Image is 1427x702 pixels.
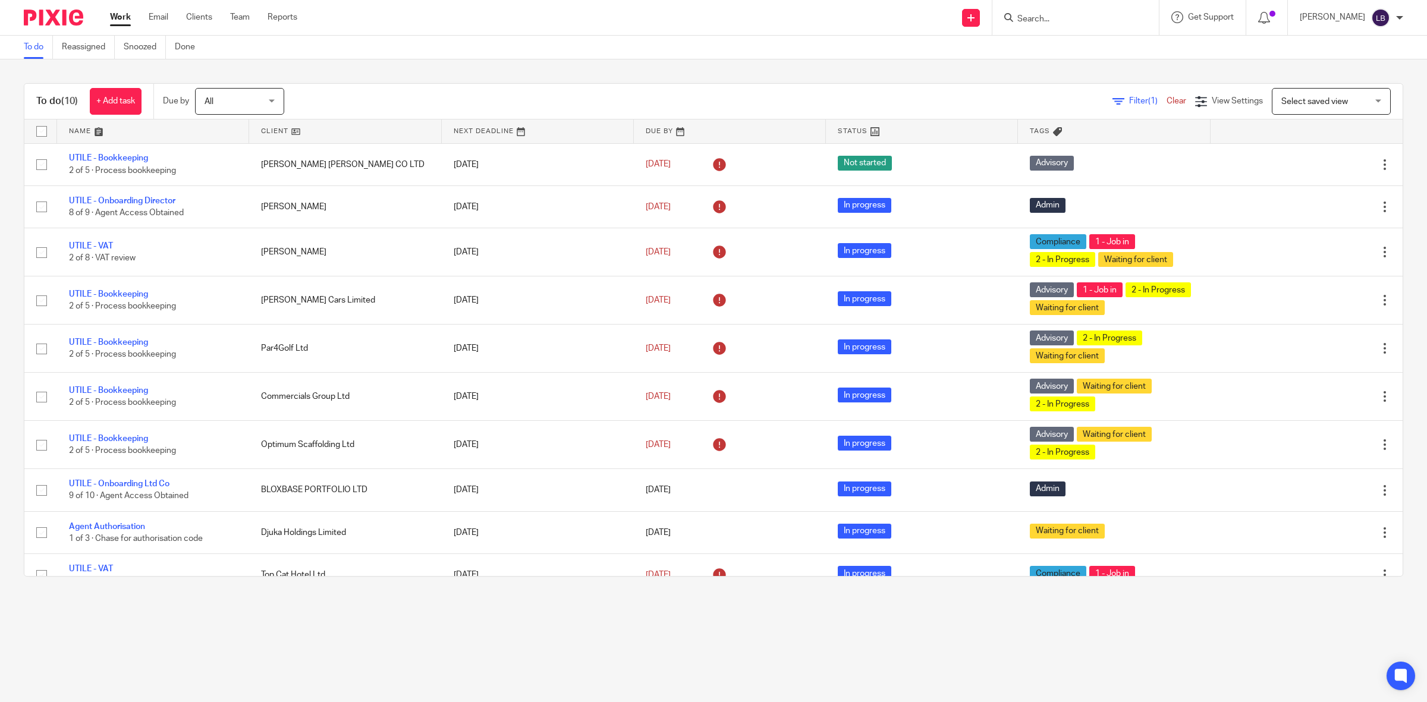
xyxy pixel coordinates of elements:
[442,185,634,228] td: [DATE]
[24,10,83,26] img: Pixie
[69,492,188,500] span: 9 of 10 · Agent Access Obtained
[838,243,891,258] span: In progress
[249,373,441,421] td: Commercials Group Ltd
[1030,427,1074,442] span: Advisory
[1167,97,1186,105] a: Clear
[1089,234,1135,249] span: 1 - Job in
[1030,300,1105,315] span: Waiting for client
[442,143,634,185] td: [DATE]
[646,160,671,169] span: [DATE]
[69,398,176,407] span: 2 of 5 · Process bookkeeping
[69,435,148,443] a: UTILE - Bookkeeping
[90,88,142,115] a: + Add task
[249,325,441,373] td: Par4Golf Ltd
[646,440,671,449] span: [DATE]
[646,486,671,494] span: [DATE]
[838,566,891,581] span: In progress
[69,338,148,347] a: UTILE - Bookkeeping
[186,11,212,23] a: Clients
[838,291,891,306] span: In progress
[205,97,213,106] span: All
[61,96,78,106] span: (10)
[646,528,671,537] span: [DATE]
[69,254,136,262] span: 2 of 8 · VAT review
[838,198,891,213] span: In progress
[838,524,891,539] span: In progress
[838,481,891,496] span: In progress
[1077,379,1152,394] span: Waiting for client
[1030,566,1086,581] span: Compliance
[249,185,441,228] td: [PERSON_NAME]
[442,228,634,276] td: [DATE]
[110,11,131,23] a: Work
[1148,97,1158,105] span: (1)
[24,36,53,59] a: To do
[36,95,78,108] h1: To do
[442,325,634,373] td: [DATE]
[249,421,441,469] td: Optimum Scaffolding Ltd
[62,36,115,59] a: Reassigned
[1371,8,1390,27] img: svg%3E
[69,209,184,217] span: 8 of 9 · Agent Access Obtained
[1030,156,1074,171] span: Advisory
[1030,330,1074,345] span: Advisory
[838,339,891,354] span: In progress
[646,571,671,579] span: [DATE]
[1089,566,1135,581] span: 1 - Job in
[1098,252,1173,267] span: Waiting for client
[1030,198,1065,213] span: Admin
[69,446,176,455] span: 2 of 5 · Process bookkeeping
[838,436,891,451] span: In progress
[268,11,297,23] a: Reports
[69,154,148,162] a: UTILE - Bookkeeping
[442,554,634,596] td: [DATE]
[69,522,145,531] a: Agent Authorisation
[69,350,176,358] span: 2 of 5 · Process bookkeeping
[69,480,169,488] a: UTILE - Onboarding Ltd Co
[646,296,671,304] span: [DATE]
[69,386,148,395] a: UTILE - Bookkeeping
[1030,128,1050,134] span: Tags
[69,197,175,205] a: UTILE - Onboarding Director
[1281,97,1348,106] span: Select saved view
[442,373,634,421] td: [DATE]
[1016,14,1123,25] input: Search
[1129,97,1167,105] span: Filter
[1030,481,1065,496] span: Admin
[442,421,634,469] td: [DATE]
[1030,396,1095,411] span: 2 - In Progress
[646,344,671,352] span: [DATE]
[442,511,634,553] td: [DATE]
[1030,234,1086,249] span: Compliance
[163,95,189,107] p: Due by
[1030,282,1074,297] span: Advisory
[838,156,892,171] span: Not started
[69,302,176,310] span: 2 of 5 · Process bookkeeping
[1212,97,1263,105] span: View Settings
[1030,252,1095,267] span: 2 - In Progress
[1300,11,1365,23] p: [PERSON_NAME]
[1030,348,1105,363] span: Waiting for client
[1126,282,1191,297] span: 2 - In Progress
[69,290,148,298] a: UTILE - Bookkeeping
[175,36,204,59] a: Done
[69,166,176,175] span: 2 of 5 · Process bookkeeping
[1030,445,1095,459] span: 2 - In Progress
[230,11,250,23] a: Team
[249,554,441,596] td: Top Cat Hotel Ltd
[1030,379,1074,394] span: Advisory
[646,203,671,211] span: [DATE]
[124,36,166,59] a: Snoozed
[249,228,441,276] td: [PERSON_NAME]
[442,469,634,511] td: [DATE]
[646,392,671,401] span: [DATE]
[1030,524,1105,539] span: Waiting for client
[249,143,441,185] td: [PERSON_NAME] [PERSON_NAME] CO LTD
[1077,330,1142,345] span: 2 - In Progress
[838,388,891,402] span: In progress
[1077,282,1123,297] span: 1 - Job in
[1188,13,1234,21] span: Get Support
[249,469,441,511] td: BLOXBASE PORTFOLIO LTD
[249,276,441,325] td: [PERSON_NAME] Cars Limited
[1077,427,1152,442] span: Waiting for client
